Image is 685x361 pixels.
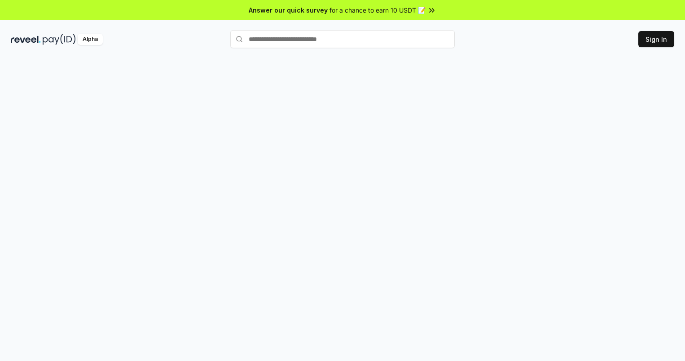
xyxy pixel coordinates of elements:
button: Sign In [638,31,674,47]
span: Answer our quick survey [249,5,328,15]
span: for a chance to earn 10 USDT 📝 [329,5,426,15]
img: reveel_dark [11,34,41,45]
img: pay_id [43,34,76,45]
div: Alpha [78,34,103,45]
